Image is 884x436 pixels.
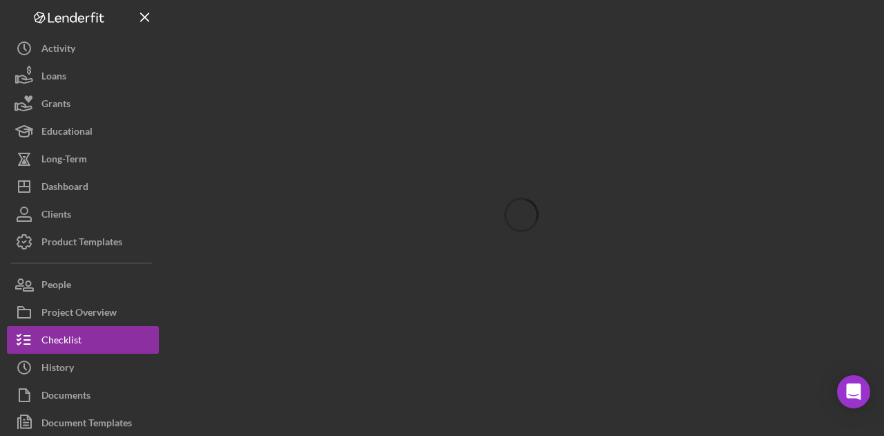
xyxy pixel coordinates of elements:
div: Checklist [41,326,81,357]
button: Product Templates [7,228,159,256]
div: Long-Term [41,145,87,176]
button: Documents [7,381,159,409]
button: People [7,271,159,298]
div: Loans [41,62,66,93]
button: Loans [7,62,159,90]
div: Grants [41,90,70,121]
div: Documents [41,381,90,413]
div: Dashboard [41,173,88,204]
div: Product Templates [41,228,122,259]
button: History [7,354,159,381]
div: History [41,354,74,385]
div: People [41,271,71,302]
div: Educational [41,117,93,149]
button: Clients [7,200,159,228]
div: Clients [41,200,71,231]
button: Long-Term [7,145,159,173]
button: Grants [7,90,159,117]
button: Activity [7,35,159,62]
div: Project Overview [41,298,117,330]
button: Checklist [7,326,159,354]
button: Educational [7,117,159,145]
div: Open Intercom Messenger [837,375,870,408]
button: Project Overview [7,298,159,326]
button: Dashboard [7,173,159,200]
div: Activity [41,35,75,66]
